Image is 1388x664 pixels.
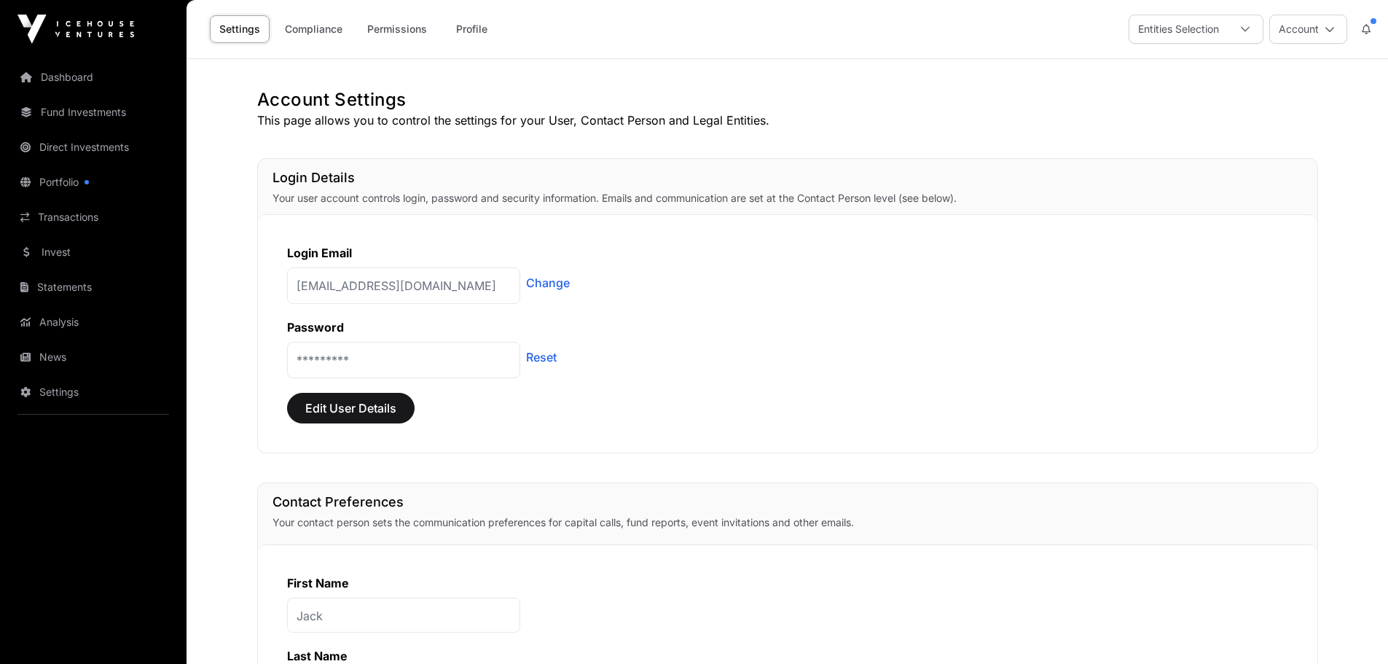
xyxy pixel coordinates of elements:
a: Dashboard [12,61,175,93]
p: Your contact person sets the communication preferences for capital calls, fund reports, event inv... [272,515,1303,530]
a: Transactions [12,201,175,233]
p: This page allows you to control the settings for your User, Contact Person and Legal Entities. [257,112,1318,129]
a: Settings [210,15,270,43]
h1: Login Details [272,168,1303,188]
h1: Account Settings [257,88,1318,112]
span: Edit User Details [305,399,396,417]
a: Analysis [12,306,175,338]
label: Last Name [287,649,348,663]
a: Compliance [275,15,352,43]
a: News [12,341,175,373]
a: Direct Investments [12,131,175,163]
label: Password [287,320,344,335]
a: Statements [12,271,175,303]
a: Fund Investments [12,96,175,128]
a: Portfolio [12,166,175,198]
a: Settings [12,376,175,408]
a: Change [526,274,570,292]
iframe: Chat Widget [1315,594,1388,664]
button: Account [1269,15,1347,44]
p: Jack [287,598,520,633]
p: Your user account controls login, password and security information. Emails and communication are... [272,191,1303,206]
img: Icehouse Ventures Logo [17,15,134,44]
button: Edit User Details [287,393,415,423]
p: [EMAIL_ADDRESS][DOMAIN_NAME] [287,267,520,304]
a: Invest [12,236,175,268]
label: Login Email [287,246,352,260]
a: Reset [526,348,557,366]
label: First Name [287,576,349,590]
h1: Contact Preferences [272,492,1303,512]
a: Profile [442,15,501,43]
a: Permissions [358,15,436,43]
div: Entities Selection [1129,15,1228,43]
